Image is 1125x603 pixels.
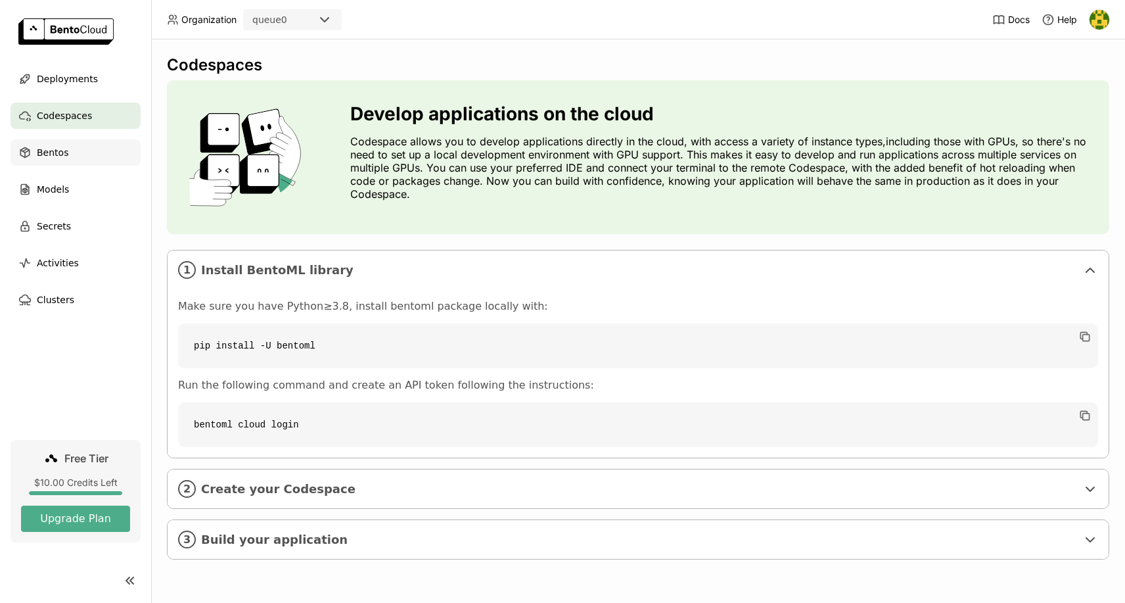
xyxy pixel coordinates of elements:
span: Build your application [201,533,1077,547]
a: Bentos [11,139,141,166]
span: Bentos [37,145,68,160]
p: Codespace allows you to develop applications directly in the cloud, with access a variety of inst... [350,135,1099,201]
a: Clusters [11,287,141,313]
span: Organization [181,14,237,26]
div: 3Build your application [168,520,1109,559]
a: Models [11,176,141,203]
code: pip install -U bentoml [178,324,1098,368]
span: Docs [1008,14,1030,26]
span: Install BentoML library [201,263,1077,277]
span: Secrets [37,218,71,234]
i: 1 [178,261,196,279]
h3: Develop applications on the cloud [350,103,1099,124]
span: Deployments [37,71,98,87]
span: Help [1057,14,1077,26]
a: Docs [992,13,1030,26]
i: 3 [178,531,196,548]
a: Deployments [11,66,141,92]
code: bentoml cloud login [178,402,1098,447]
span: Codespaces [37,108,92,124]
div: queue0 [252,13,287,26]
img: Prem Jaiswal [1090,10,1109,30]
a: Free Tier$10.00 Credits LeftUpgrade Plan [11,440,141,543]
button: Upgrade Plan [21,506,130,532]
span: Clusters [37,292,74,308]
img: cover onboarding [177,108,319,206]
img: logo [18,18,114,45]
span: Create your Codespace [201,482,1077,496]
div: 1Install BentoML library [168,251,1109,289]
a: Activities [11,250,141,276]
span: Models [37,181,69,197]
div: $10.00 Credits Left [21,477,130,489]
div: 2Create your Codespace [168,470,1109,508]
p: Run the following command and create an API token following the instructions: [178,379,1098,392]
input: Selected queue0. [288,14,290,27]
a: Secrets [11,213,141,239]
div: Help [1042,13,1077,26]
i: 2 [178,480,196,498]
a: Codespaces [11,103,141,129]
div: Codespaces [167,55,1109,75]
span: Free Tier [64,452,108,465]
p: Make sure you have Python≥3.8, install bentoml package locally with: [178,300,1098,313]
span: Activities [37,255,79,271]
